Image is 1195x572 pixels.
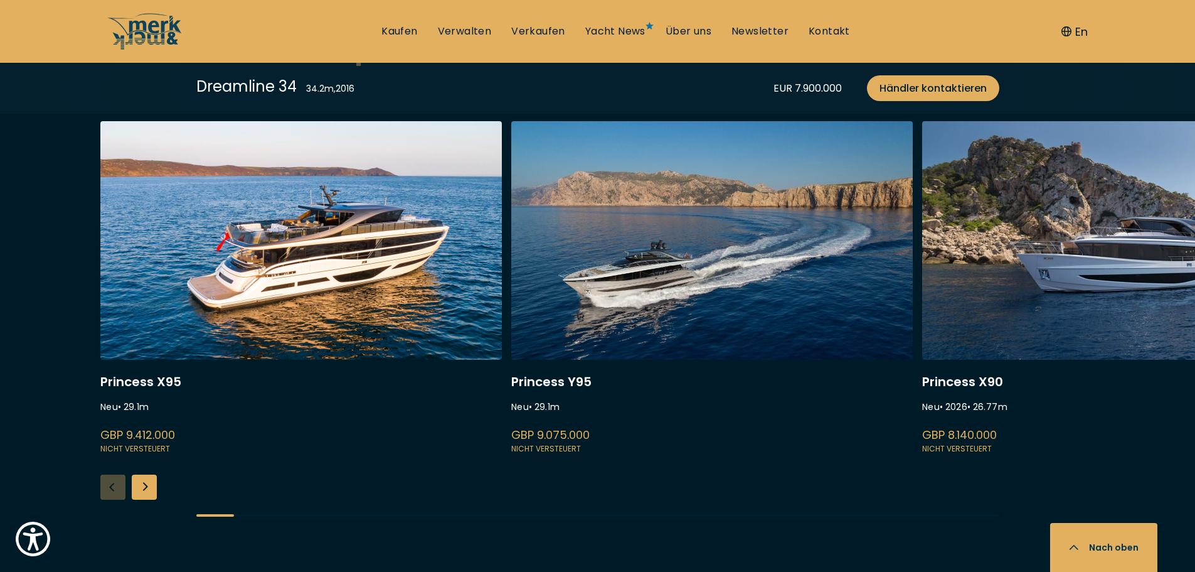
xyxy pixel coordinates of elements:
button: Show Accessibility Preferences [13,519,53,559]
div: Dreamline 34 [196,75,297,97]
a: Verwalten [438,24,492,38]
a: Kontakt [809,24,850,38]
div: EUR 7.900.000 [773,80,842,96]
a: Händler kontaktieren [867,75,999,101]
div: 34.2 m , 2016 [306,82,354,95]
div: Next slide [132,475,157,500]
span: Händler kontaktieren [879,80,987,96]
button: En [1061,23,1088,40]
a: Yacht News [585,24,645,38]
a: Newsletter [731,24,789,38]
a: Über uns [666,24,711,38]
button: Nach oben [1050,523,1157,572]
a: Kaufen [381,24,417,38]
a: Verkaufen [511,24,565,38]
